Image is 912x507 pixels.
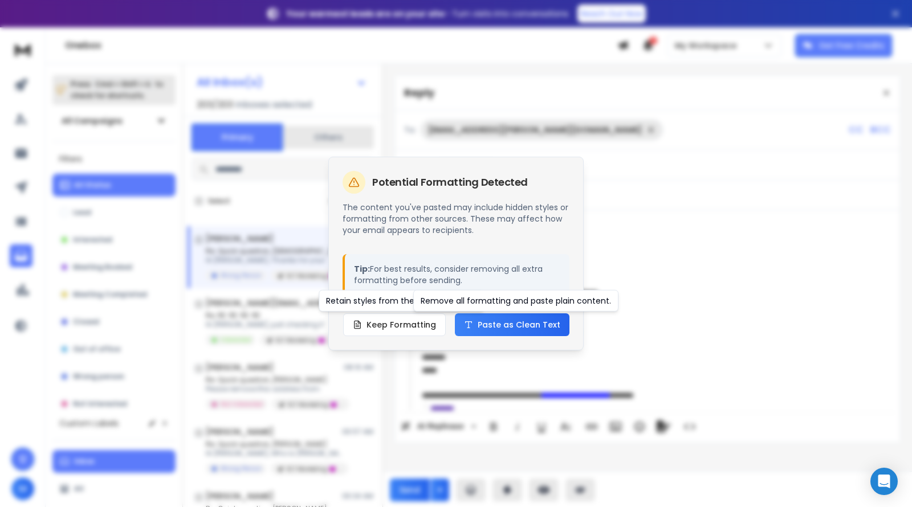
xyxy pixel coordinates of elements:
h2: Potential Formatting Detected [372,177,528,187]
div: Open Intercom Messenger [870,468,898,495]
button: Paste as Clean Text [455,313,569,336]
div: Retain styles from the original source. [319,290,484,312]
p: For best results, consider removing all extra formatting before sending. [354,263,560,286]
p: The content you've pasted may include hidden styles or formatting from other sources. These may a... [343,202,569,236]
strong: Tip: [354,263,370,275]
div: Remove all formatting and paste plain content. [413,290,618,312]
button: Keep Formatting [343,313,446,336]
